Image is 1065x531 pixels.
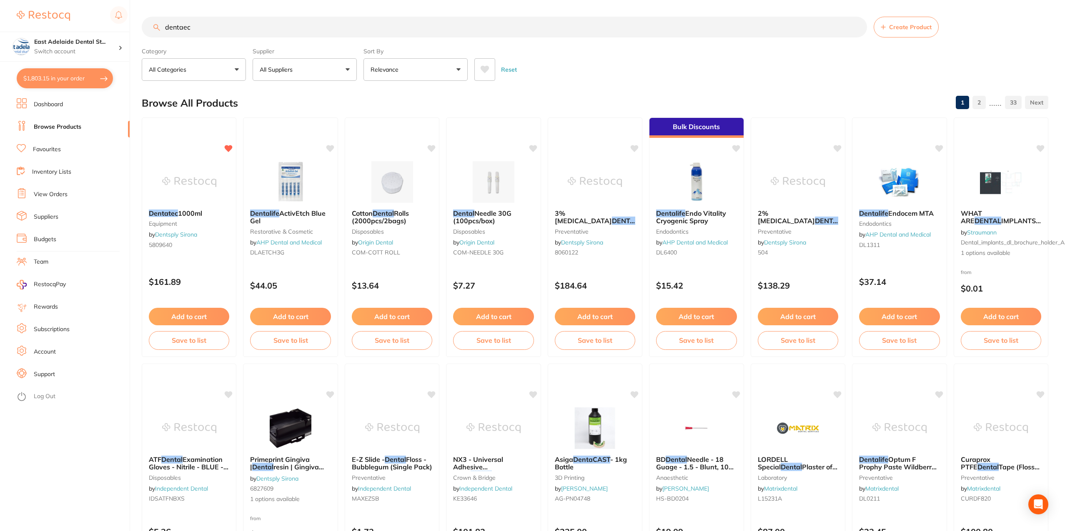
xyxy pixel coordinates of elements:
[373,209,394,217] em: Dental
[967,229,997,236] a: Straumann
[34,38,118,46] h4: East Adelaide Dental Studio
[260,65,296,74] p: All Suppliers
[34,190,68,199] a: View Orders
[459,485,512,492] a: Independent Dental
[453,249,504,256] span: COM-NEEDLE 30G
[149,495,185,502] span: IDSATFNBXS
[555,249,578,256] span: 8060122
[352,281,432,290] p: $13.64
[758,485,797,492] span: by
[758,495,782,502] span: L15231A
[656,485,709,492] span: by
[453,239,494,246] span: by
[758,474,838,481] small: laboratory
[365,407,419,449] img: E-Z Slide - Dental Floss - Bubblegum (Single Pack)
[859,277,940,287] p: $37.14
[859,456,940,471] b: Dentalife Optum F Prophy Paste Wildberry 200g
[352,228,432,235] small: disposables
[352,308,432,325] button: Add to cart
[656,209,685,217] em: Dentalife
[1028,494,1048,514] div: Open Intercom Messenger
[649,118,743,138] div: Bulk Discounts
[149,331,229,349] button: Save to list
[967,485,1000,492] a: Matrixdental
[555,455,573,464] span: Asiga
[758,249,768,256] span: 504
[989,98,1002,107] p: ......
[34,258,48,266] a: Team
[758,331,838,349] button: Save to list
[656,455,736,479] span: Needle - 18 Guage - 1.5 - Blunt, 100-Pack
[961,331,1041,349] button: Save to list
[764,239,806,246] a: Dentsply Sirona
[250,485,273,492] span: 6827609
[453,331,534,349] button: Save to list
[872,407,927,449] img: Dentalife Optum F Prophy Paste Wildberry 200g
[961,209,982,225] span: WHAT ARE
[656,474,737,481] small: anaesthetic
[178,209,202,217] span: 1000ml
[656,239,728,246] span: by
[859,241,880,249] span: DL1311
[453,455,503,479] span: NX3 - Universal Adhesive Resin
[34,213,58,221] a: Suppliers
[573,455,610,464] em: DentaCAST
[859,231,931,238] span: by
[162,161,216,203] img: Dentatec 1000ml
[758,209,838,225] b: 2% Xylocaine DENTAL with adrenaline (epinephrine) 1:80,000
[859,474,940,481] small: preventative
[471,471,492,479] em: Dental
[149,455,161,464] span: ATF
[17,11,70,21] img: Restocq Logo
[874,17,939,37] button: Create Product
[263,407,318,449] img: Primeprint Gingiva | Dental resin | Gingiva masks starter kit
[352,456,432,471] b: E-Z Slide - Dental Floss - Bubblegum (Single Pack)
[253,58,357,81] button: All Suppliers
[352,495,379,502] span: MAXEZSB
[263,161,318,203] img: Dentalife ActivEtch Blue Gel
[453,281,534,290] p: $7.27
[961,495,991,502] span: CURDF820
[662,485,709,492] a: [PERSON_NAME]
[358,485,411,492] a: Independent Dental
[555,209,635,225] b: 3% Citanest DENTAL with Octapressin
[352,209,409,225] span: Rolls (2000pcs/2bags)
[656,308,737,325] button: Add to cart
[974,161,1028,203] img: WHAT ARE DENTAL IMPLANTS DL BROCHURE HOLDER
[466,407,521,449] img: NX3 - Universal Adhesive Resin Dental Cement - Dual Cure**BUY 3 x NX3 RECEIVE 1 x TEMP-BOND, TEMP...
[561,485,608,492] a: [PERSON_NAME]
[961,463,1040,479] span: Tape (Floss) 35m (12/pcs) DF 820
[34,123,81,131] a: Browse Products
[771,161,825,203] img: 2% Xylocaine DENTAL with adrenaline (epinephrine) 1:80,000
[872,161,927,203] img: Dentalife Endocem MTA
[815,217,841,225] em: DENTAL
[252,463,273,471] em: Dental
[758,456,838,471] b: LORDELL Special Dental Plaster of Paris
[974,407,1028,449] img: Curaprox PTFE Dental Tape (Floss) 35m (12/pcs) DF 820
[499,58,519,81] button: Reset
[555,456,635,471] b: Asiga DentaCAST - 1kg Bottle
[758,463,837,479] span: Plaster of [GEOGRAPHIC_DATA]
[250,475,298,482] span: by
[961,209,1041,225] b: WHAT ARE DENTAL IMPLANTS DL BROCHURE HOLDER
[250,281,331,290] p: $44.05
[155,231,197,238] a: Dentsply Sirona
[250,239,322,246] span: by
[568,407,622,449] img: Asiga DentaCAST - 1kg Bottle
[250,463,324,479] span: resin | Gingiva masks starter kit
[972,94,986,111] a: 2
[17,280,27,289] img: RestocqPay
[250,228,331,235] small: restorative & cosmetic
[555,485,608,492] span: by
[771,407,825,449] img: LORDELL Special Dental Plaster of Paris
[555,217,652,232] span: with Octapressin
[149,65,190,74] p: All Categories
[17,280,66,289] a: RestocqPay
[555,495,590,502] span: AG-PN04748
[961,217,1041,232] span: IMPLANTS DL BROCHURE HOLDER
[758,209,815,225] span: 2% [MEDICAL_DATA]
[352,331,432,349] button: Save to list
[961,308,1041,325] button: Add to cart
[142,58,246,81] button: All Categories
[250,209,279,217] em: Dentalife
